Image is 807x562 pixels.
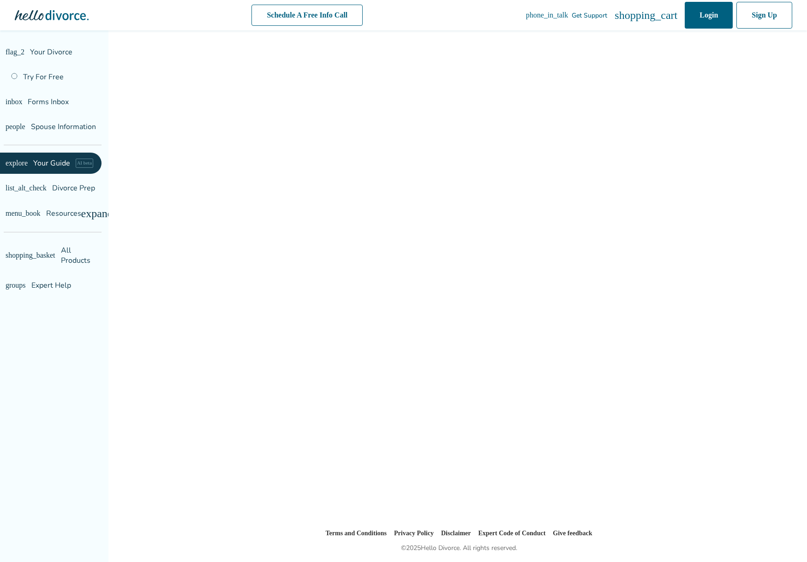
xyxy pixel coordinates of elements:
a: Schedule A Free Info Call [288,5,410,26]
span: AI beta [61,159,80,168]
span: Resources [6,208,54,219]
a: Expert Code of Conduct [479,529,555,538]
span: expand_more [85,208,96,219]
span: list_alt_check [6,184,13,192]
span: shopping_basket [6,247,13,254]
span: phone_in_talk [610,12,617,19]
span: flag_2 [6,48,13,56]
span: menu_book [6,210,13,217]
span: explore [6,160,13,167]
span: people [6,123,13,130]
li: Give feedback [562,528,606,539]
span: groups [6,272,13,279]
span: Forms Inbox [18,97,60,107]
a: Login [682,2,731,29]
a: phone_in_talkGet Support [610,11,656,20]
a: Sign Up [735,2,792,29]
span: inbox [6,98,13,106]
div: © 2025 Hello Divorce. All rights reserved. [401,543,517,554]
a: Terms and Conditions [312,529,381,538]
a: Privacy Policy [389,529,431,538]
li: Disclaimer [439,528,472,539]
span: Get Support [621,11,656,20]
span: shopping_cart [664,10,675,21]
